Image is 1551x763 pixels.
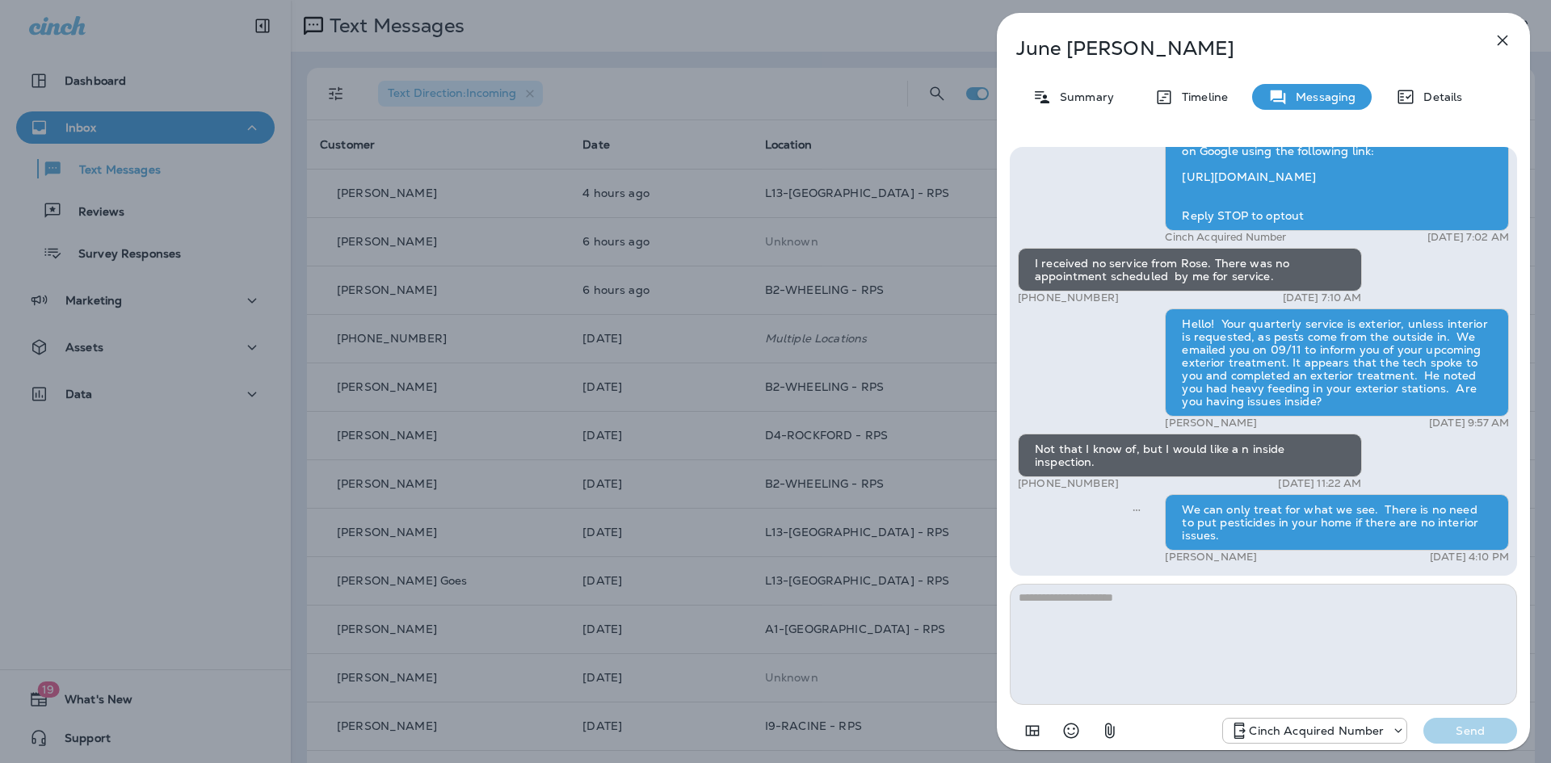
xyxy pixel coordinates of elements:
[1016,37,1457,60] p: June [PERSON_NAME]
[1430,551,1509,564] p: [DATE] 4:10 PM
[1415,90,1462,103] p: Details
[1018,434,1362,477] div: Not that I know of, but I would like a n inside inspection.
[1018,248,1362,291] div: I received no service from Rose. There was no appointment scheduled by me for service.
[1249,724,1384,737] p: Cinch Acquired Number
[1283,291,1362,304] p: [DATE] 7:10 AM
[1165,494,1509,551] div: We can only treat for what we see. There is no need to put pesticides in your home if there are n...
[1429,417,1509,430] p: [DATE] 9:57 AM
[1223,721,1406,740] div: +1 (224) 344-8646
[1288,90,1356,103] p: Messaging
[1055,715,1087,747] button: Select an emoji
[1165,308,1509,417] div: Hello! Your quarterly service is exterior, unless interior is requested, as pests come from the o...
[1165,551,1257,564] p: [PERSON_NAME]
[1052,90,1114,103] p: Summary
[1016,715,1049,747] button: Add in a premade template
[1133,501,1141,516] span: Sent
[1165,417,1257,430] p: [PERSON_NAME]
[1018,477,1119,490] p: [PHONE_NUMBER]
[1165,97,1509,231] div: Hi June, thank you for choosing Rose Pest Solutions! If you're happy with the service your techni...
[1174,90,1228,103] p: Timeline
[1278,477,1361,490] p: [DATE] 11:22 AM
[1427,231,1509,244] p: [DATE] 7:02 AM
[1165,231,1286,244] p: Cinch Acquired Number
[1018,291,1119,304] p: [PHONE_NUMBER]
